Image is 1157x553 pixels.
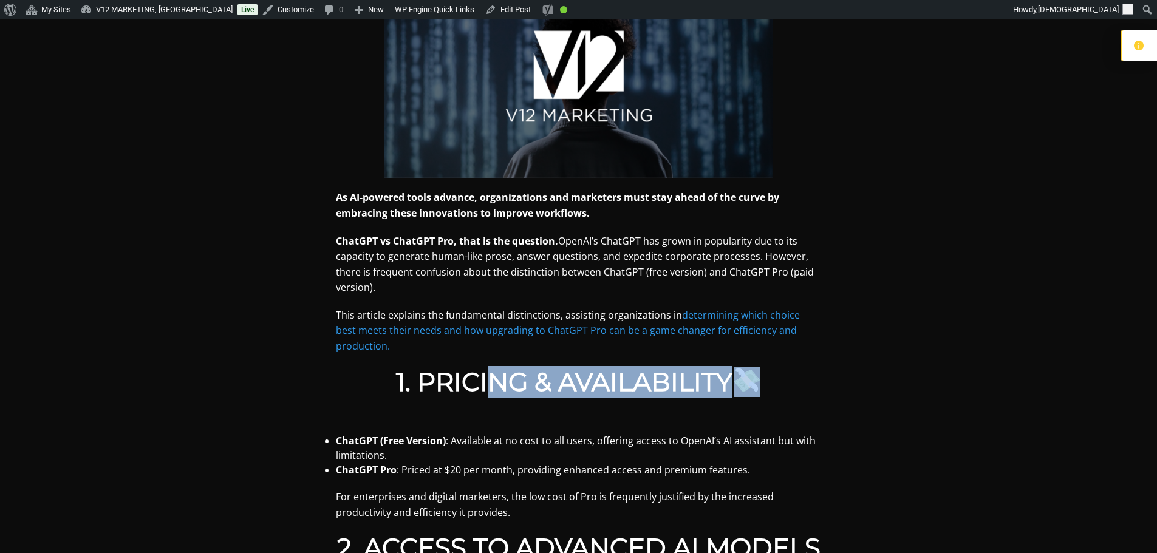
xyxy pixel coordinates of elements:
strong: ChatGPT vs ChatGPT Pro, that is the question. [336,234,558,248]
a: Live [237,4,258,15]
iframe: Chat Widget [1096,495,1157,553]
a: determining which choice best meets their needs and how upgrading to ChatGPT Pro can be a game ch... [336,308,800,353]
div: Good [560,6,567,13]
strong: ChatGPT Pro [336,463,397,477]
p: OpenAI’s ChatGPT has grown in popularity due to its capacity to generate human-like prose, answer... [336,234,822,296]
strong: ChatGPT (Free Version) [336,434,446,447]
strong: 1. Pricing & Availability [396,366,762,398]
li: : Priced at $20 per month, providing enhanced access and premium features. [336,463,822,477]
span: [DEMOGRAPHIC_DATA] [1038,5,1119,14]
p: This article explains the fundamental distinctions, assisting organizations in [336,308,822,355]
strong: As AI-powered tools advance, organizations and marketers must stay ahead of the curve by embracin... [336,191,779,220]
p: For enterprises and digital marketers, the low cost of Pro is frequently justified by the increas... [336,489,822,520]
img: 💸 [734,368,760,393]
li: : Available at no cost to all users, offering access to OpenAI’s AI assistant but with limitations. [336,433,822,463]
